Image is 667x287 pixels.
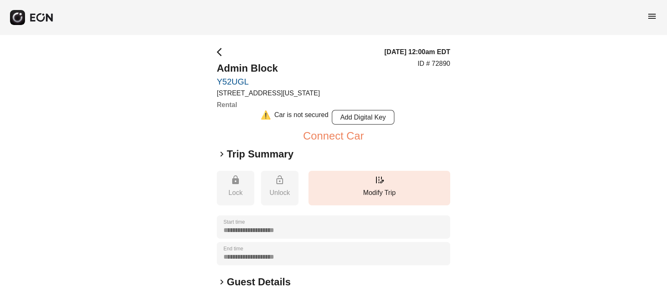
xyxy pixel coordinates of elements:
[332,110,394,125] button: Add Digital Key
[374,175,384,185] span: edit_road
[418,59,450,69] p: ID # 72890
[217,88,320,98] p: [STREET_ADDRESS][US_STATE]
[217,62,320,75] h2: Admin Block
[217,47,227,57] span: arrow_back_ios
[217,100,320,110] h3: Rental
[217,77,320,87] a: Y52UGL
[227,147,293,161] h2: Trip Summary
[384,47,450,57] h3: [DATE] 12:00am EDT
[274,110,328,125] div: Car is not secured
[647,11,657,21] span: menu
[308,171,450,205] button: Modify Trip
[313,188,446,198] p: Modify Trip
[261,110,271,125] div: ⚠️
[217,277,227,287] span: keyboard_arrow_right
[303,131,364,141] button: Connect Car
[217,149,227,159] span: keyboard_arrow_right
